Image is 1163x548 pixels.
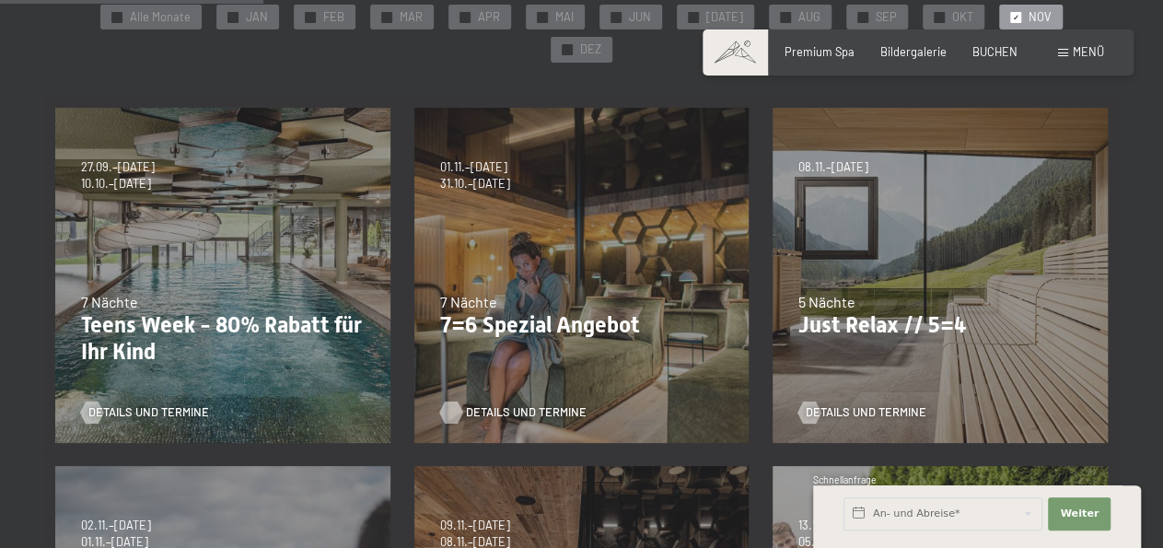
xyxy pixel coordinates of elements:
span: ✓ [1013,12,1019,22]
a: Details und Termine [81,404,209,421]
span: Details und Termine [466,404,587,421]
span: Details und Termine [88,404,209,421]
span: ✓ [860,12,866,22]
span: 13.11.–[DATE] [798,518,868,534]
span: DEZ [580,41,601,58]
span: 27.09.–[DATE] [81,159,155,176]
span: APR [478,9,500,26]
span: SEP [876,9,897,26]
button: Weiter [1048,497,1111,531]
span: 09.11.–[DATE] [440,518,510,534]
span: ✓ [462,12,469,22]
span: [DATE] [706,9,743,26]
span: FEB [323,9,344,26]
span: ✓ [114,12,121,22]
a: Premium Spa [785,44,855,59]
span: ✓ [564,45,571,55]
span: ✓ [691,12,697,22]
span: ✓ [308,12,314,22]
span: 10.10.–[DATE] [81,176,155,192]
a: BUCHEN [972,44,1018,59]
span: OKT [952,9,973,26]
span: 7 Nächte [81,293,138,310]
span: MAR [400,9,423,26]
a: Details und Termine [440,404,568,421]
span: ✓ [613,12,620,22]
a: Bildergalerie [880,44,947,59]
span: AUG [798,9,820,26]
p: Teens Week - 80% Rabatt für Ihr Kind [81,312,365,366]
p: Just Relax // 5=4 [798,312,1082,339]
span: ✓ [783,12,789,22]
span: 31.10.–[DATE] [440,176,510,192]
span: ✓ [230,12,237,22]
span: 08.11.–[DATE] [798,159,868,176]
span: JAN [246,9,268,26]
p: 7=6 Spezial Angebot [440,312,724,339]
span: NOV [1029,9,1052,26]
span: Menü [1073,44,1104,59]
span: 5 Nächte [798,293,855,310]
span: 7 Nächte [440,293,497,310]
span: Weiter [1060,507,1099,521]
span: ✓ [936,12,943,22]
span: 01.11.–[DATE] [440,159,510,176]
span: Alle Monate [130,9,191,26]
span: 02.11.–[DATE] [81,518,151,534]
span: Schnellanfrage [813,474,877,485]
span: MAI [555,9,574,26]
span: ✓ [540,12,546,22]
a: Details und Termine [798,404,926,421]
span: ✓ [384,12,390,22]
span: Details und Termine [806,404,926,421]
span: JUN [629,9,651,26]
